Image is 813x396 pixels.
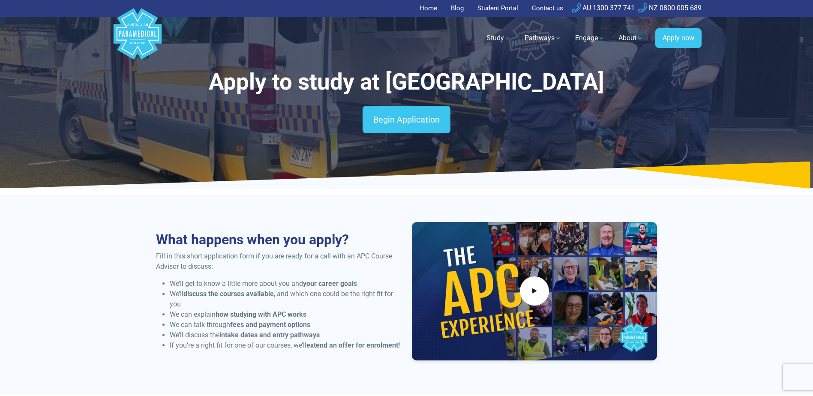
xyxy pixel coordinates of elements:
[519,26,567,50] a: Pathways
[638,4,702,12] a: NZ 0800 005 689
[230,321,310,329] strong: fees and payment options
[570,26,610,50] a: Engage
[216,310,306,318] strong: how studying with APC works
[303,279,357,288] strong: your career goals
[183,290,274,298] strong: discuss the courses available
[170,289,402,309] li: We’ll , and which one could be the right fit for you
[156,69,657,96] h1: Apply to study at [GEOGRAPHIC_DATA]
[156,251,402,272] p: Fill in this short application form if you are ready for a call with an APC Course Advisor to dis...
[170,279,402,289] li: We’ll get to know a little more about you and
[170,340,402,351] li: If you’re a right fit for one of our courses, we’ll
[363,106,450,133] a: Begin Application
[481,26,516,50] a: Study
[572,4,635,12] a: AU 1300 377 741
[156,231,402,248] h2: What happens when you apply?
[613,26,648,50] a: About
[655,28,702,48] a: Apply now
[170,309,402,320] li: We can explain
[219,331,320,339] strong: intake dates and entry pathways
[306,341,400,349] strong: extend an offer for enrolment!
[170,320,402,330] li: We can talk through
[170,330,402,340] li: We’ll discuss the
[112,17,163,60] a: Australian Paramedical College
